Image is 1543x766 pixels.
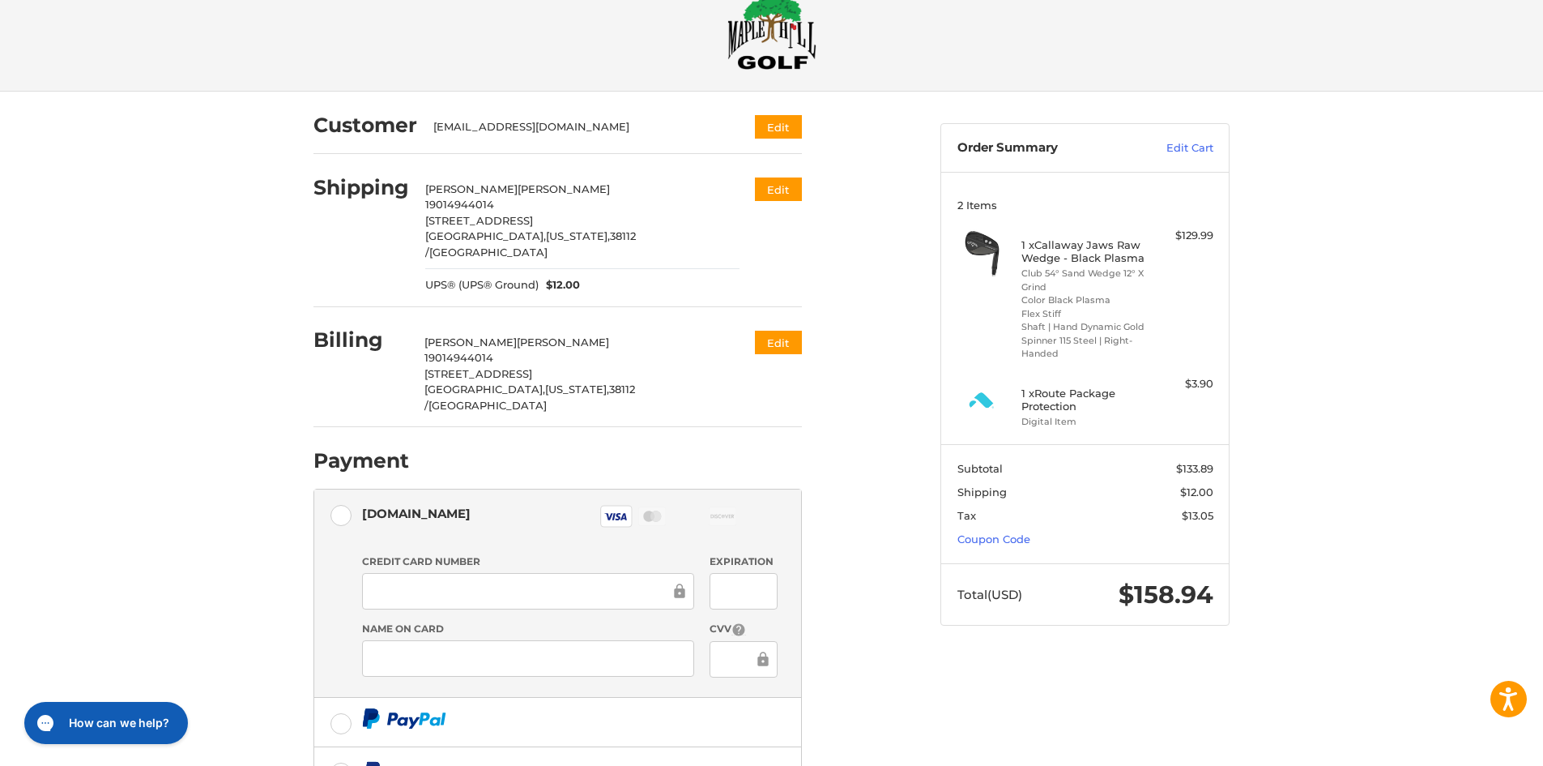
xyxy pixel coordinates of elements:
[755,115,802,139] button: Edit
[425,229,546,242] span: [GEOGRAPHIC_DATA],
[957,199,1213,212] h3: 2 Items
[424,383,635,412] span: 38112 /
[1119,580,1213,610] span: $158.94
[424,351,493,364] span: 19014944014
[425,277,539,293] span: UPS® (UPS® Ground)
[362,708,446,729] img: PayPal icon
[1021,387,1145,413] h4: 1 x Route Package Protection
[546,229,610,242] span: [US_STATE],
[1182,509,1213,522] span: $13.05
[425,198,494,211] span: 19014944014
[710,554,777,569] label: Expiration
[425,229,636,259] span: 38112 /
[957,140,1132,156] h3: Order Summary
[1180,486,1213,499] span: $12.00
[1149,376,1213,392] div: $3.90
[313,175,409,200] h2: Shipping
[313,448,409,473] h2: Payment
[433,119,724,135] div: [EMAIL_ADDRESS][DOMAIN_NAME]
[957,486,1007,499] span: Shipping
[1021,307,1145,321] li: Flex Stiff
[362,622,694,636] label: Name on Card
[429,246,548,259] span: [GEOGRAPHIC_DATA]
[428,399,547,412] span: [GEOGRAPHIC_DATA]
[362,500,471,527] div: [DOMAIN_NAME]
[517,336,609,349] span: [PERSON_NAME]
[1021,415,1145,429] li: Digital Item
[1132,140,1213,156] a: Edit Cart
[1176,462,1213,475] span: $133.89
[362,554,694,569] label: Credit Card Number
[425,214,533,227] span: [STREET_ADDRESS]
[710,622,777,637] label: CVV
[1021,293,1145,307] li: Color Black Plasma
[957,462,1003,475] span: Subtotal
[957,587,1022,602] span: Total (USD)
[1149,228,1213,244] div: $129.99
[424,367,532,380] span: [STREET_ADDRESS]
[1021,238,1145,265] h4: 1 x Callaway Jaws Raw Wedge - Black Plasma
[518,182,610,195] span: [PERSON_NAME]
[1021,320,1145,361] li: Shaft | Hand Dynamic Gold Spinner 115 Steel | Right-Handed
[957,533,1030,546] a: Coupon Code
[545,383,609,396] span: [US_STATE],
[424,383,545,396] span: [GEOGRAPHIC_DATA],
[313,327,408,353] h2: Billing
[425,182,518,195] span: [PERSON_NAME]
[313,113,417,138] h2: Customer
[16,696,193,750] iframe: Gorgias live chat messenger
[957,509,976,522] span: Tax
[755,331,802,354] button: Edit
[1021,267,1145,293] li: Club 54° Sand Wedge 12° X Grind
[755,178,802,201] button: Edit
[539,277,581,293] span: $12.00
[424,336,517,349] span: [PERSON_NAME]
